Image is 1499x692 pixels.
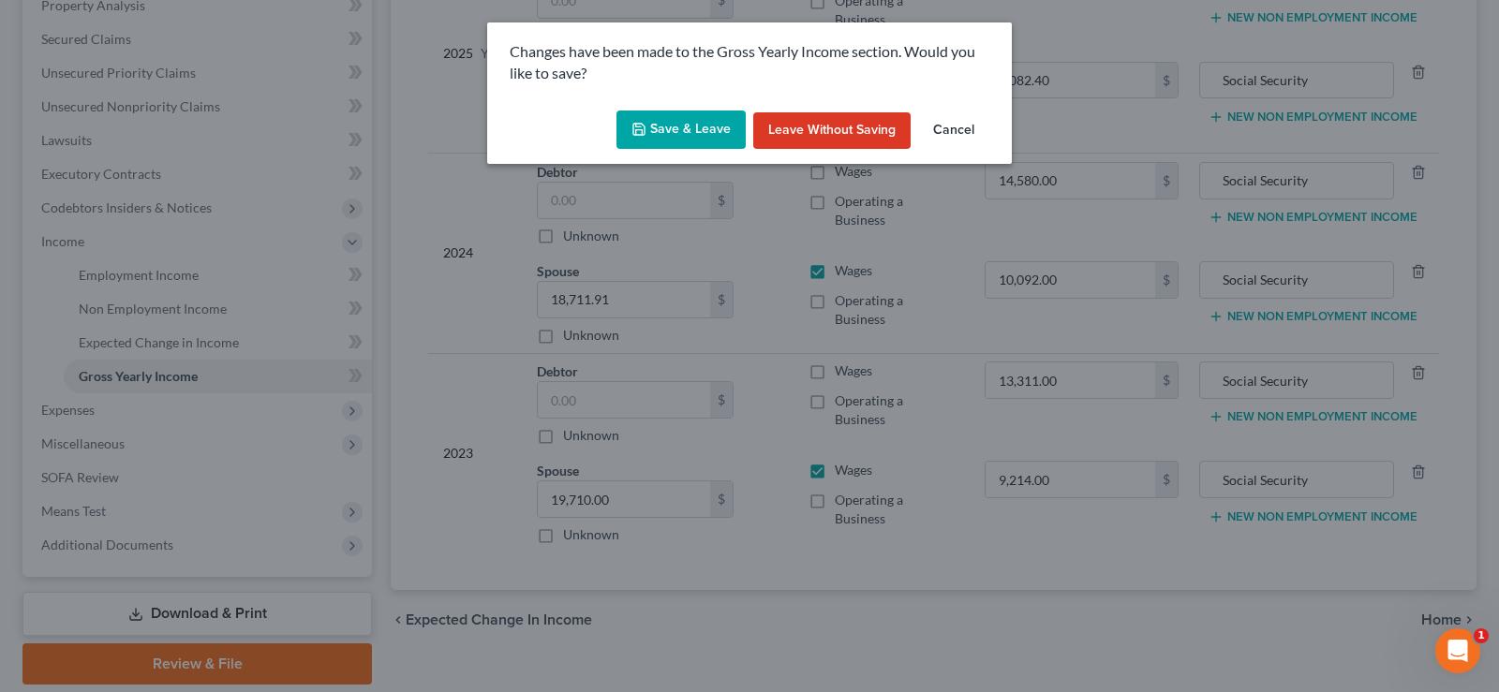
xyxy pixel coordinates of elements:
[753,112,911,150] button: Leave without Saving
[1474,628,1489,643] span: 1
[918,112,989,150] button: Cancel
[510,41,989,84] p: Changes have been made to the Gross Yearly Income section. Would you like to save?
[616,110,746,150] button: Save & Leave
[1435,628,1480,673] iframe: Intercom live chat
